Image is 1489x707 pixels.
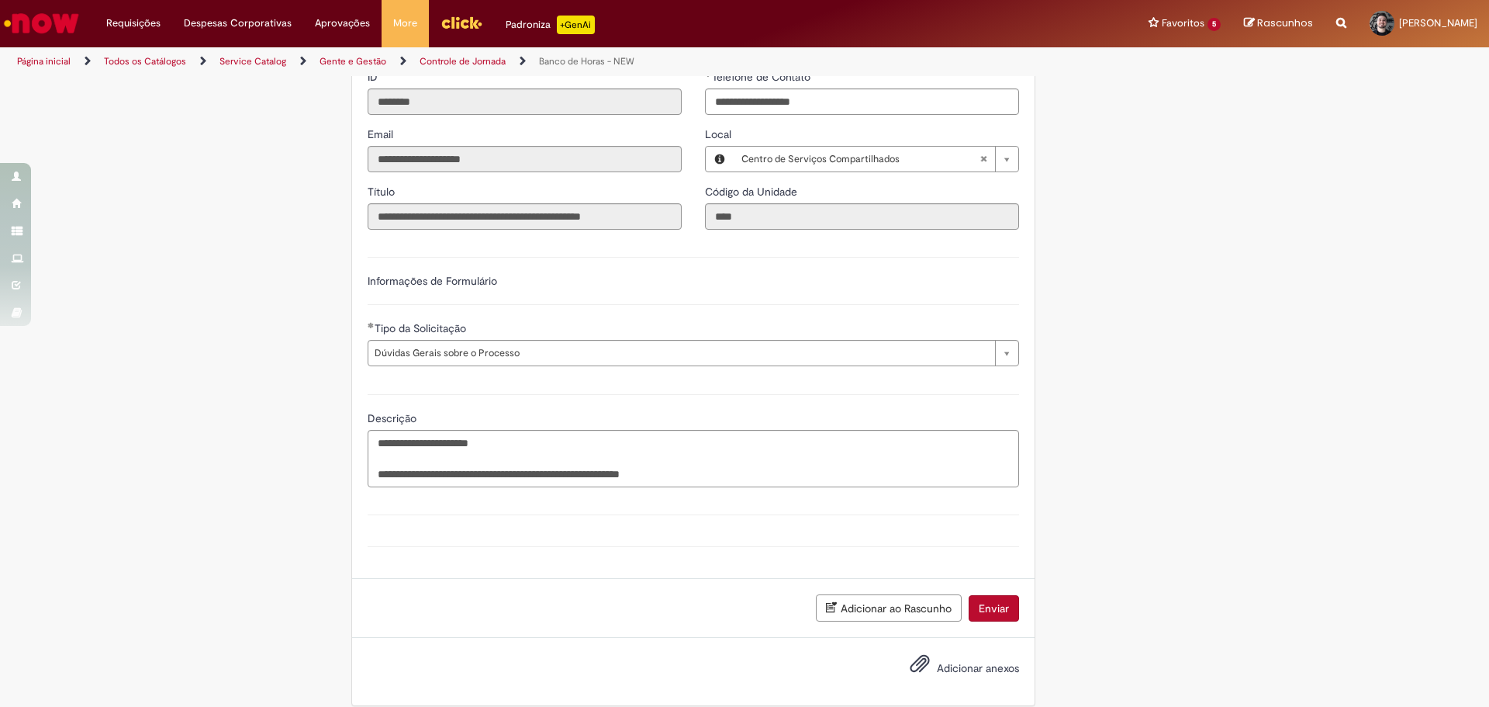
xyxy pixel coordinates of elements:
span: More [393,16,417,31]
label: Somente leitura - Título [368,184,398,199]
span: Rascunhos [1257,16,1313,30]
span: [PERSON_NAME] [1399,16,1477,29]
a: Service Catalog [219,55,286,68]
span: Dúvidas Gerais sobre o Processo [375,341,987,366]
span: Favoritos [1162,16,1204,31]
button: Adicionar ao Rascunho [816,594,962,622]
button: Enviar [969,595,1019,622]
span: Tipo da Solicitação [375,321,469,335]
span: Somente leitura - Título [368,185,398,199]
abbr: Limpar campo Local [972,147,995,172]
p: +GenAi [557,16,595,34]
label: Informações de Formulário [368,274,497,288]
input: Código da Unidade [705,203,1019,230]
a: Rascunhos [1244,16,1313,31]
span: Somente leitura - Email [368,127,396,141]
input: Email [368,146,682,172]
a: Todos os Catálogos [104,55,186,68]
input: Telefone de Contato [705,88,1019,115]
span: Adicionar anexos [937,662,1019,676]
span: Obrigatório Preenchido [368,322,375,328]
span: Centro de Serviços Compartilhados [741,147,979,172]
span: Somente leitura - Código da Unidade [705,185,800,199]
a: Gente e Gestão [320,55,386,68]
img: click_logo_yellow_360x200.png [440,11,482,34]
span: Somente leitura - ID [368,70,381,84]
span: Aprovações [315,16,370,31]
input: ID [368,88,682,115]
textarea: Descrição [368,430,1019,487]
label: Somente leitura - Email [368,126,396,142]
span: Local [705,127,734,141]
span: 5 [1207,18,1221,31]
img: ServiceNow [2,8,81,39]
span: Requisições [106,16,161,31]
span: Telefone de Contato [712,70,814,84]
div: Padroniza [506,16,595,34]
span: Descrição [368,411,420,425]
input: Título [368,203,682,230]
button: Adicionar anexos [906,650,934,685]
a: Controle de Jornada [420,55,506,68]
label: Somente leitura - Código da Unidade [705,184,800,199]
button: Local, Visualizar este registro Centro de Serviços Compartilhados [706,147,734,172]
label: Somente leitura - ID [368,69,381,85]
a: Banco de Horas - NEW [539,55,634,68]
span: Despesas Corporativas [184,16,292,31]
a: Página inicial [17,55,71,68]
a: Centro de Serviços CompartilhadosLimpar campo Local [734,147,1018,172]
ul: Trilhas de página [12,47,981,76]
